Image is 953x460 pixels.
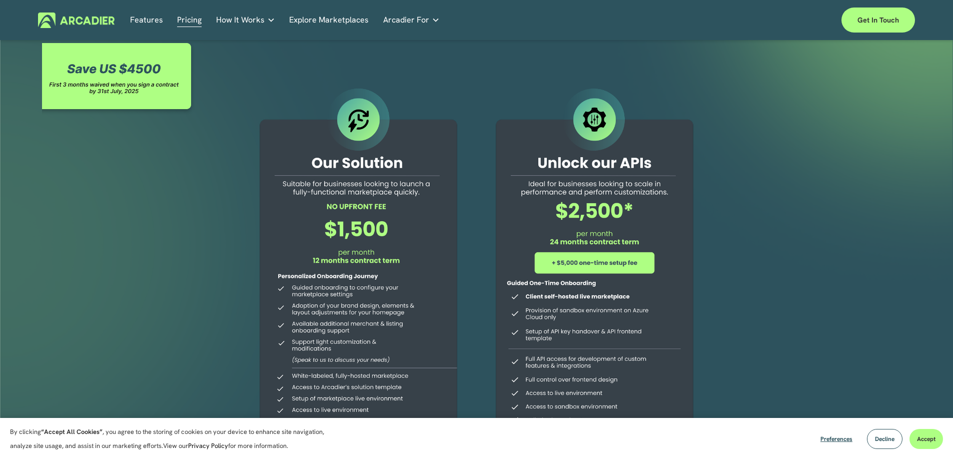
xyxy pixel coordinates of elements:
button: Preferences [813,429,860,449]
a: folder dropdown [216,13,275,28]
span: Decline [875,435,894,443]
span: Arcadier For [383,13,429,27]
img: Arcadier [38,13,115,28]
p: By clicking , you agree to the storing of cookies on your device to enhance site navigation, anal... [10,425,335,453]
strong: “Accept All Cookies” [41,427,103,436]
button: Decline [867,429,902,449]
a: folder dropdown [383,13,440,28]
a: Features [130,13,163,28]
a: Get in touch [841,8,915,33]
a: Explore Marketplaces [289,13,369,28]
span: How It Works [216,13,265,27]
span: Accept [917,435,935,443]
span: Preferences [820,435,852,443]
a: Privacy Policy [188,441,228,450]
button: Accept [909,429,943,449]
a: Pricing [177,13,202,28]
